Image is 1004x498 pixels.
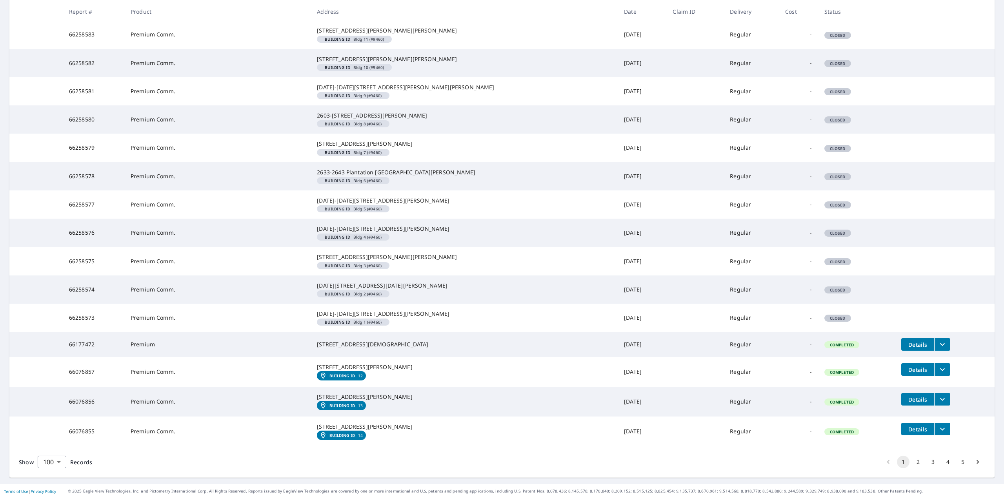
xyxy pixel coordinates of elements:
td: 66258581 [63,77,124,105]
td: Regular [724,190,779,219]
td: Regular [724,247,779,275]
td: - [779,162,818,190]
td: [DATE] [618,417,666,446]
span: Bldg 6 (#9460) [320,179,386,183]
div: [STREET_ADDRESS][DEMOGRAPHIC_DATA] [317,340,611,348]
td: 66258573 [63,304,124,332]
td: Regular [724,20,779,49]
span: Closed [825,89,850,94]
td: Regular [724,417,779,446]
span: Show [19,458,34,466]
span: Completed [825,369,858,375]
td: Regular [724,162,779,190]
td: Regular [724,219,779,247]
td: Premium Comm. [124,20,311,49]
span: Details [906,426,929,433]
td: [DATE] [618,304,666,332]
div: [STREET_ADDRESS][PERSON_NAME] [317,393,611,401]
a: Privacy Policy [31,489,56,494]
div: [STREET_ADDRESS][PERSON_NAME][PERSON_NAME] [317,253,611,261]
a: Terms of Use [4,489,28,494]
td: Regular [724,49,779,77]
td: - [779,275,818,304]
em: Building ID [329,403,355,408]
button: filesDropdownBtn-66076857 [934,363,950,376]
button: Go to next page [971,456,984,468]
div: 2603-[STREET_ADDRESS][PERSON_NAME] [317,112,611,120]
span: Completed [825,399,858,405]
td: [DATE] [618,332,666,357]
td: Premium Comm. [124,77,311,105]
span: Records [70,458,92,466]
td: Premium Comm. [124,134,311,162]
td: - [779,20,818,49]
button: page 1 [897,456,909,468]
button: filesDropdownBtn-66177472 [934,338,950,351]
div: [STREET_ADDRESS][PERSON_NAME][PERSON_NAME] [317,55,611,63]
span: Closed [825,259,850,264]
span: Bldg 10 (#9460) [320,65,389,69]
td: [DATE] [618,247,666,275]
a: Building ID13 [317,401,366,410]
td: Premium Comm. [124,387,311,417]
td: - [779,105,818,134]
span: Closed [825,315,850,321]
em: Building ID [325,122,350,126]
span: Bldg 3 (#9460) [320,264,386,268]
td: 66076857 [63,357,124,387]
span: Details [906,366,929,373]
em: Building ID [325,150,350,154]
div: [DATE]-[DATE][STREET_ADDRESS][PERSON_NAME] [317,225,611,233]
td: Regular [724,134,779,162]
nav: pagination navigation [881,456,985,468]
button: detailsBtn-66076855 [901,423,934,435]
td: [DATE] [618,162,666,190]
em: Building ID [329,433,355,438]
button: Go to page 2 [912,456,924,468]
em: Building ID [325,235,350,239]
td: - [779,357,818,387]
button: filesDropdownBtn-66076856 [934,393,950,406]
td: 66258580 [63,105,124,134]
button: filesDropdownBtn-66076855 [934,423,950,435]
span: Completed [825,342,858,348]
td: 66258574 [63,275,124,304]
p: © 2025 Eagle View Technologies, Inc. and Pictometry International Corp. All Rights Reserved. Repo... [68,488,1000,494]
div: 2633-2643 Plantation [GEOGRAPHIC_DATA][PERSON_NAME] [317,168,611,176]
td: 66258582 [63,49,124,77]
td: [DATE] [618,357,666,387]
td: Premium Comm. [124,219,311,247]
td: [DATE] [618,190,666,219]
td: - [779,49,818,77]
button: Go to page 4 [942,456,954,468]
span: Bldg 11 (#9460) [320,37,389,41]
span: Closed [825,174,850,179]
td: - [779,387,818,417]
span: Closed [825,287,850,293]
td: [DATE] [618,77,666,105]
button: detailsBtn-66076856 [901,393,934,406]
p: | [4,489,56,494]
button: detailsBtn-66177472 [901,338,934,351]
td: - [779,304,818,332]
td: 66258576 [63,219,124,247]
em: Building ID [325,320,350,324]
div: Show 100 records [38,456,66,468]
td: [DATE] [618,134,666,162]
td: Regular [724,357,779,387]
span: Closed [825,61,850,66]
span: Bldg 8 (#9460) [320,122,386,126]
em: Building ID [329,373,355,378]
td: - [779,332,818,357]
div: [STREET_ADDRESS][PERSON_NAME] [317,140,611,148]
div: 100 [38,451,66,473]
td: 66258579 [63,134,124,162]
span: Completed [825,429,858,435]
button: Go to page 3 [927,456,939,468]
span: Bldg 1 (#9460) [320,320,386,324]
a: Building ID12 [317,371,366,380]
td: 66258577 [63,190,124,219]
td: Premium Comm. [124,105,311,134]
span: Details [906,396,929,403]
td: - [779,417,818,446]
